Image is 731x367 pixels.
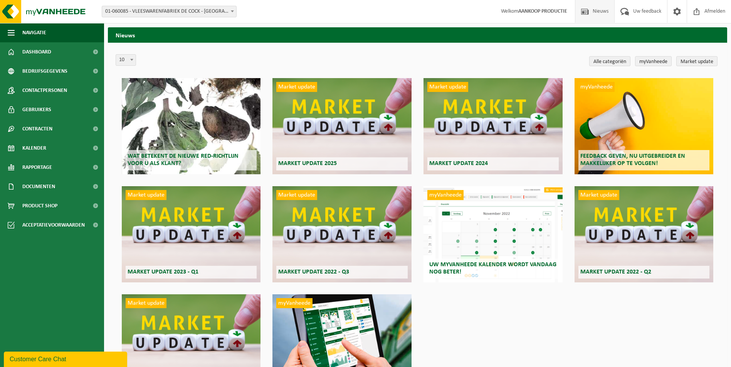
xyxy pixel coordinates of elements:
span: Market update [427,82,468,92]
span: Market update [276,190,317,200]
span: 10 [116,54,136,66]
a: Market update Market update 2022 - Q2 [575,186,713,282]
a: Alle categoriën [589,56,630,66]
span: Product Shop [22,196,57,215]
span: Market update [126,298,166,308]
a: Market update Market update 2022 - Q3 [272,186,411,282]
span: Navigatie [22,23,46,42]
a: Market update Market update 2025 [272,78,411,174]
span: Market update 2025 [278,160,337,167]
span: Market update 2023 - Q1 [128,269,198,275]
span: Contracten [22,119,52,138]
h2: Nieuws [108,27,727,42]
span: Documenten [22,177,55,196]
span: Contactpersonen [22,81,67,100]
span: Market update [276,82,317,92]
span: myVanheede [578,82,615,92]
strong: AANKOOP PRODUCTIE [518,8,567,14]
span: Feedback geven, nu uitgebreider en makkelijker op te volgen! [580,153,685,167]
iframe: chat widget [4,350,129,367]
span: 01-060085 - VLEESWARENFABRIEK DE COCK - SINT-NIKLAAS [102,6,237,17]
span: 10 [116,55,136,65]
span: Uw myVanheede kalender wordt vandaag nog beter! [429,262,556,275]
span: Market update 2022 - Q3 [278,269,349,275]
span: Wat betekent de nieuwe RED-richtlijn voor u als klant? [128,153,239,167]
span: myVanheede [427,190,464,200]
a: Market update [676,56,718,66]
a: myVanheede [635,56,672,66]
span: 01-060085 - VLEESWARENFABRIEK DE COCK - SINT-NIKLAAS [102,6,236,17]
a: Market update Market update 2023 - Q1 [122,186,260,282]
span: Market update [126,190,166,200]
span: Kalender [22,138,46,158]
span: Market update 2024 [429,160,488,167]
span: Market update 2022 - Q2 [580,269,651,275]
span: Market update [578,190,619,200]
a: myVanheede Uw myVanheede kalender wordt vandaag nog beter! [423,186,562,282]
span: Gebruikers [22,100,51,119]
a: Market update Market update 2024 [423,78,562,174]
span: Rapportage [22,158,52,177]
span: Bedrijfsgegevens [22,62,67,81]
span: Dashboard [22,42,51,62]
span: Acceptatievoorwaarden [22,215,85,235]
a: Wat betekent de nieuwe RED-richtlijn voor u als klant? [122,78,260,174]
a: myVanheede Feedback geven, nu uitgebreider en makkelijker op te volgen! [575,78,713,174]
span: myVanheede [276,298,313,308]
